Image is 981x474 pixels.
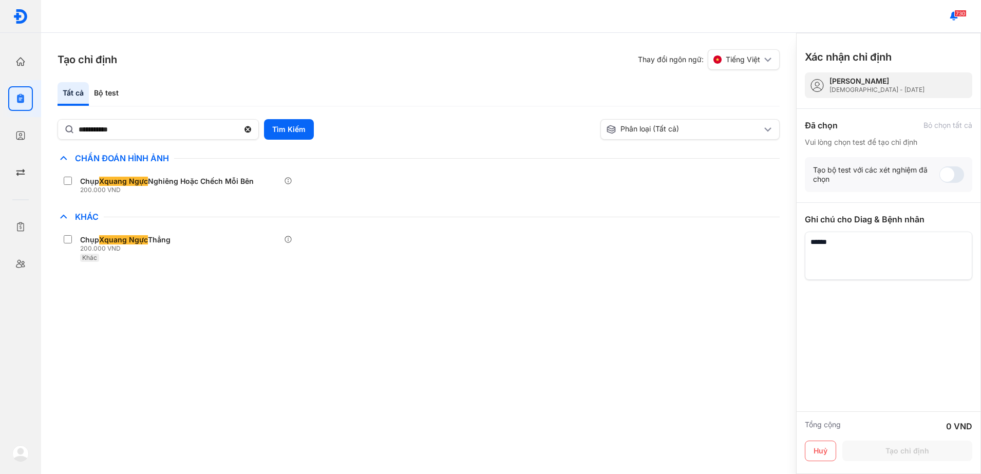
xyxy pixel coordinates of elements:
div: Chụp Nghiêng Hoặc Chếch Mỗi Bên [80,177,254,186]
span: Xquang Ngực [99,177,148,186]
img: logo [13,9,28,24]
div: Tất cả [58,82,89,106]
div: Chụp Thẳng [80,235,171,244]
h3: Tạo chỉ định [58,52,117,67]
img: logo [12,445,29,462]
button: Tìm Kiếm [264,119,314,140]
div: 200.000 VND [80,244,175,253]
div: Tạo bộ test với các xét nghiệm đã chọn [813,165,939,184]
span: Xquang Ngực [99,235,148,244]
div: Tổng cộng [805,420,841,432]
div: Bỏ chọn tất cả [923,121,972,130]
div: Phân loại (Tất cả) [606,124,762,135]
div: [PERSON_NAME] [829,77,925,86]
div: Thay đổi ngôn ngữ: [638,49,780,70]
div: Bộ test [89,82,124,106]
div: Đã chọn [805,119,838,131]
button: Huỷ [805,441,836,461]
span: Khác [82,254,97,261]
div: [DEMOGRAPHIC_DATA] - [DATE] [829,86,925,94]
span: Chẩn Đoán Hình Ảnh [70,153,174,163]
div: 0 VND [946,420,972,432]
div: Vui lòng chọn test để tạo chỉ định [805,138,972,147]
span: Tiếng Việt [726,55,760,64]
div: 200.000 VND [80,186,258,194]
h3: Xác nhận chỉ định [805,50,892,64]
span: Khác [70,212,104,222]
span: 730 [954,10,967,17]
div: Ghi chú cho Diag & Bệnh nhân [805,213,972,225]
button: Tạo chỉ định [842,441,972,461]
